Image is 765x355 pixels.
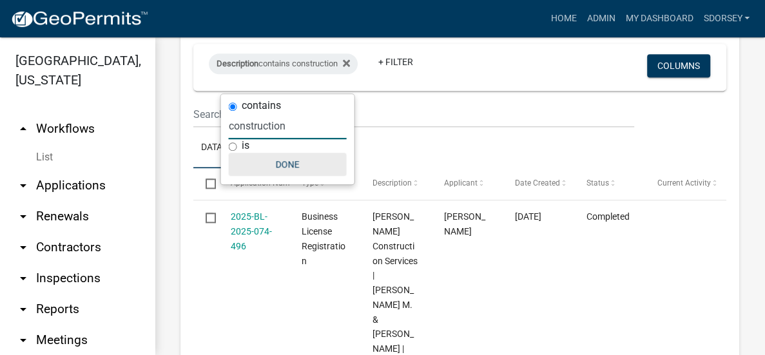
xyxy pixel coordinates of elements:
[645,168,716,199] datatable-header-cell: Current Activity
[657,178,711,187] span: Current Activity
[444,178,478,187] span: Applicant
[15,240,31,255] i: arrow_drop_down
[15,332,31,348] i: arrow_drop_down
[581,6,620,31] a: Admin
[574,168,644,199] datatable-header-cell: Status
[15,209,31,224] i: arrow_drop_down
[193,168,218,199] datatable-header-cell: Select
[241,140,249,151] label: is
[515,211,541,222] span: 04/11/2025
[545,6,581,31] a: Home
[231,211,272,251] a: 2025-BL-2025-074-496
[217,59,258,68] span: Description
[302,211,345,265] span: Business License Registration
[620,6,698,31] a: My Dashboard
[432,168,503,199] datatable-header-cell: Applicant
[698,6,755,31] a: sdorsey
[368,50,423,73] a: + Filter
[193,128,230,169] a: Data
[228,153,346,176] button: Done
[444,211,485,236] span: Joy Langford
[586,178,608,187] span: Status
[15,302,31,317] i: arrow_drop_down
[586,211,629,222] span: Completed
[218,168,289,199] datatable-header-cell: Application Number
[360,168,431,199] datatable-header-cell: Description
[15,121,31,137] i: arrow_drop_up
[193,101,634,128] input: Search for applications
[373,178,412,187] span: Description
[209,53,358,74] div: contains construction
[15,271,31,286] i: arrow_drop_down
[515,178,560,187] span: Date Created
[647,54,710,77] button: Columns
[503,168,574,199] datatable-header-cell: Date Created
[241,101,280,111] label: contains
[15,178,31,193] i: arrow_drop_down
